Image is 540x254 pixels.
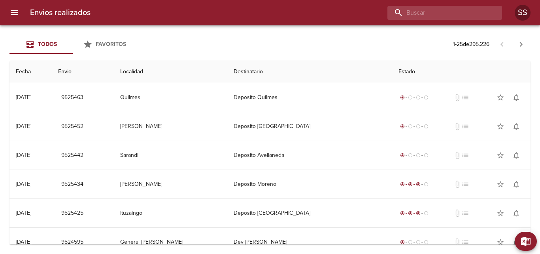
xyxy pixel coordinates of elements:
div: [DATE] [16,181,31,187]
span: radio_button_unchecked [416,240,421,244]
span: radio_button_checked [416,211,421,216]
span: 9525463 [61,93,83,103]
button: Agregar a favoritos [493,118,508,134]
th: Estado [392,61,531,83]
div: [DATE] [16,152,31,159]
span: No tiene pedido asociado [461,209,469,217]
span: notifications_none [512,94,520,101]
span: radio_button_checked [400,124,405,129]
div: Generado [398,151,430,159]
span: notifications_none [512,209,520,217]
td: Quilmes [114,83,228,112]
div: Generado [398,94,430,101]
td: Ituzaingo [114,199,228,227]
div: Tabs Envios [9,35,136,54]
span: 9525434 [61,180,83,189]
button: Agregar a favoritos [493,234,508,250]
button: 9524595 [58,235,87,250]
td: Sarandi [114,141,228,170]
div: SS [515,5,531,21]
span: radio_button_checked [408,211,413,216]
span: No tiene pedido asociado [461,151,469,159]
button: Activar notificaciones [508,234,524,250]
span: radio_button_unchecked [416,95,421,100]
button: Agregar a favoritos [493,176,508,192]
span: Pagina anterior [493,40,512,48]
span: notifications_none [512,151,520,159]
span: radio_button_unchecked [408,124,413,129]
span: radio_button_checked [400,153,405,158]
span: radio_button_checked [400,95,405,100]
span: radio_button_unchecked [416,124,421,129]
span: radio_button_unchecked [424,211,429,216]
button: Activar notificaciones [508,118,524,134]
td: [PERSON_NAME] [114,112,228,141]
div: [DATE] [16,210,31,216]
div: [DATE] [16,123,31,130]
td: Deposito Avellaneda [227,141,392,170]
span: No tiene documentos adjuntos [453,151,461,159]
button: 9525463 [58,90,87,105]
span: notifications_none [512,180,520,188]
span: No tiene documentos adjuntos [453,209,461,217]
button: menu [5,3,24,22]
div: En viaje [398,209,430,217]
span: radio_button_unchecked [416,153,421,158]
span: star_border [497,180,504,188]
button: Activar notificaciones [508,90,524,105]
td: [PERSON_NAME] [114,170,228,199]
button: 9525434 [58,177,87,192]
span: 9525425 [61,208,83,218]
div: Generado [398,238,430,246]
span: star_border [497,94,504,101]
span: radio_button_unchecked [424,95,429,100]
span: 9525452 [61,122,83,132]
td: Deposito [GEOGRAPHIC_DATA] [227,112,392,141]
span: radio_button_unchecked [408,240,413,244]
button: Activar notificaciones [508,205,524,221]
span: star_border [497,238,504,246]
span: star_border [497,122,504,130]
span: notifications_none [512,238,520,246]
span: Todos [38,41,57,48]
span: radio_button_checked [400,182,405,187]
span: radio_button_unchecked [424,240,429,244]
div: [DATE] [16,239,31,245]
div: En viaje [398,180,430,188]
button: 9525425 [58,206,87,221]
span: radio_button_unchecked [408,95,413,100]
span: radio_button_unchecked [424,124,429,129]
button: Activar notificaciones [508,147,524,163]
div: Generado [398,122,430,130]
span: star_border [497,209,504,217]
span: Pagina siguiente [512,35,531,54]
span: No tiene pedido asociado [461,94,469,101]
span: radio_button_checked [416,182,421,187]
td: Deposito Quilmes [227,83,392,112]
span: No tiene documentos adjuntos [453,238,461,246]
input: buscar [387,6,489,20]
span: No tiene pedido asociado [461,238,469,246]
span: No tiene documentos adjuntos [453,94,461,101]
p: 1 - 25 de 295.226 [453,40,489,48]
td: Deposito Moreno [227,170,392,199]
div: Abrir información de usuario [515,5,531,21]
span: 9524595 [61,237,83,247]
span: No tiene pedido asociado [461,180,469,188]
span: notifications_none [512,122,520,130]
span: star_border [497,151,504,159]
button: Agregar a favoritos [493,147,508,163]
span: radio_button_checked [408,182,413,187]
span: No tiene documentos adjuntos [453,122,461,130]
span: 9525442 [61,151,83,160]
span: radio_button_unchecked [408,153,413,158]
span: radio_button_unchecked [424,153,429,158]
td: Deposito [GEOGRAPHIC_DATA] [227,199,392,227]
span: Favoritos [96,41,126,48]
button: Activar notificaciones [508,176,524,192]
span: radio_button_unchecked [424,182,429,187]
button: Agregar a favoritos [493,90,508,105]
th: Envio [52,61,114,83]
th: Fecha [9,61,52,83]
span: radio_button_checked [400,211,405,216]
